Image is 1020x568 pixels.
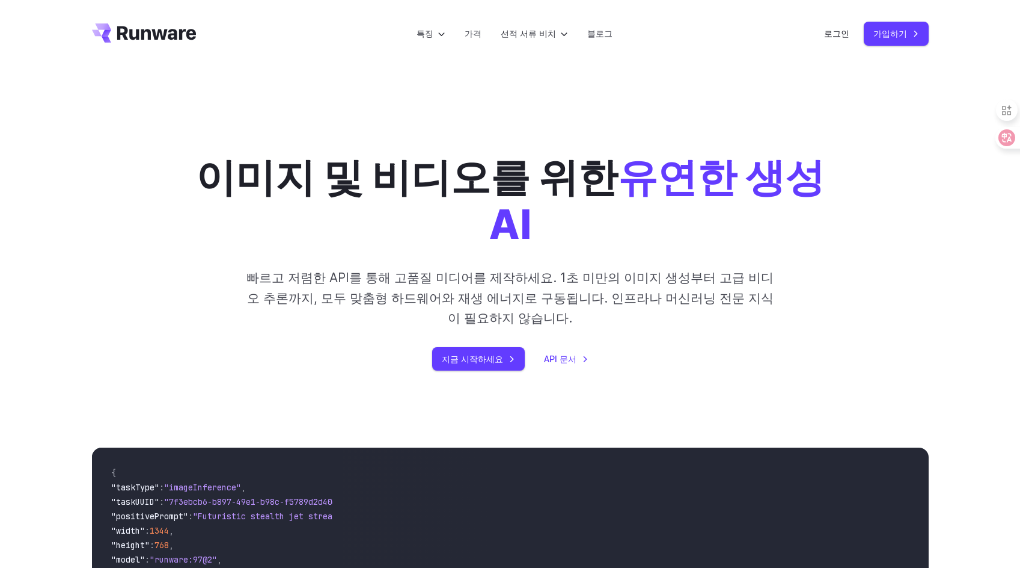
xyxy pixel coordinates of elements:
[241,482,246,493] span: ,
[169,525,174,536] span: ,
[111,554,145,565] span: "model"
[824,28,849,39] font: 로그인
[217,554,222,565] span: ,
[465,28,481,39] font: 가격
[159,496,164,507] span: :
[150,525,169,536] span: 1344
[196,153,618,201] font: 이미지 및 비디오를 위한
[544,354,576,364] font: API 문서
[465,26,481,40] a: 가격
[432,347,525,371] a: 지금 시작하세요
[145,554,150,565] span: :
[489,153,825,248] font: 유연한 생성 AI
[193,511,631,522] span: "Futuristic stealth jet streaking through a neon-lit cityscape with glowing purple exhaust"
[159,482,164,493] span: :
[111,525,145,536] span: "width"
[188,511,193,522] span: :
[442,354,503,364] font: 지금 시작하세요
[587,28,612,39] font: 블로그
[111,482,159,493] span: "taskType"
[587,26,612,40] a: 블로그
[154,540,169,551] span: 768
[111,540,150,551] span: "height"
[824,26,849,40] a: 로그인
[544,352,588,366] a: API 문서
[111,511,188,522] span: "positivePrompt"
[501,28,556,39] font: 선적 서류 비치
[246,270,774,326] font: 빠르고 저렴한 API를 통해 고품질 미디어를 제작하세요. 1초 미만의 이미지 생성부터 고급 비디오 추론까지, 모두 맞춤형 하드웨어와 재생 에너지로 구동됩니다. 인프라나 머신러...
[169,540,174,551] span: ,
[164,482,241,493] span: "imageInference"
[873,28,907,39] font: 가입하기
[92,23,197,43] a: Go to /
[150,540,154,551] span: :
[150,554,217,565] span: "runware:97@2"
[111,468,116,478] span: {
[864,22,929,45] a: 가입하기
[417,28,433,39] font: 특징
[164,496,347,507] span: "7f3ebcb6-b897-49e1-b98c-f5789d2d40d7"
[145,525,150,536] span: :
[111,496,159,507] span: "taskUUID"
